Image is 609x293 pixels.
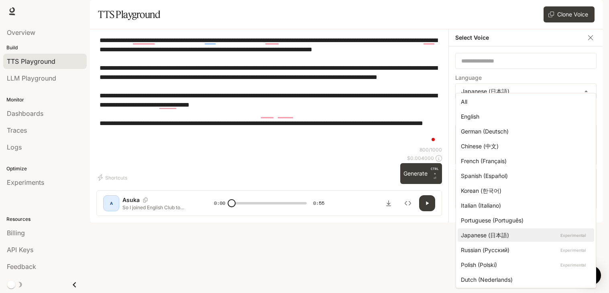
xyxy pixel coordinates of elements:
[461,231,588,239] div: Japanese (日本語)
[461,172,588,180] div: Spanish (Español)
[559,261,588,269] p: Experimental
[559,232,588,239] p: Experimental
[461,201,588,210] div: Italian (Italiano)
[461,97,588,106] div: All
[461,216,588,224] div: Portuguese (Português)
[461,142,588,150] div: Chinese (中文)
[461,157,588,165] div: French (Français)
[559,247,588,254] p: Experimental
[461,112,588,121] div: English
[461,275,588,284] div: Dutch (Nederlands)
[461,246,588,254] div: Russian (Русский)
[461,186,588,195] div: Korean (한국어)
[461,127,588,135] div: German (Deutsch)
[461,261,588,269] div: Polish (Polski)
